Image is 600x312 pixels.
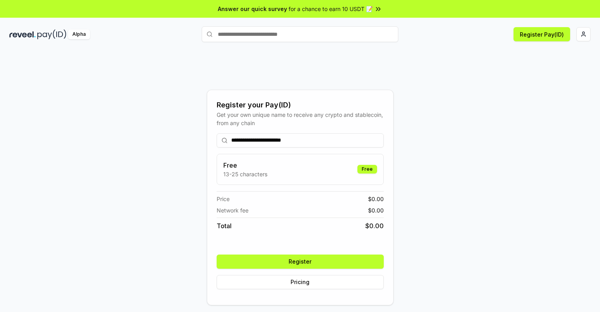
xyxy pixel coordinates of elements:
[368,206,384,214] span: $ 0.00
[217,195,230,203] span: Price
[223,161,267,170] h3: Free
[218,5,287,13] span: Answer our quick survey
[217,221,232,231] span: Total
[217,111,384,127] div: Get your own unique name to receive any crypto and stablecoin, from any chain
[289,5,373,13] span: for a chance to earn 10 USDT 📝
[217,255,384,269] button: Register
[37,30,66,39] img: pay_id
[368,195,384,203] span: $ 0.00
[365,221,384,231] span: $ 0.00
[513,27,570,41] button: Register Pay(ID)
[9,30,36,39] img: reveel_dark
[217,100,384,111] div: Register your Pay(ID)
[223,170,267,178] p: 13-25 characters
[217,275,384,289] button: Pricing
[357,165,377,174] div: Free
[217,206,248,214] span: Network fee
[68,30,90,39] div: Alpha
